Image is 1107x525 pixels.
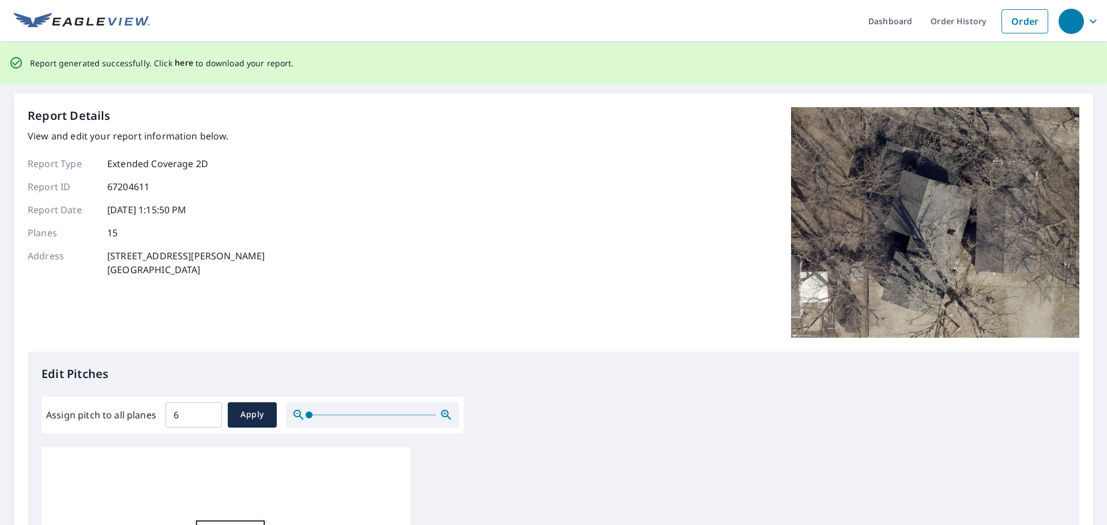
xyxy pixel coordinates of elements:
[28,203,97,217] p: Report Date
[791,107,1079,338] img: Top image
[28,107,111,124] p: Report Details
[237,407,268,422] span: Apply
[165,399,222,431] input: 00.0
[28,180,97,194] p: Report ID
[46,408,156,422] label: Assign pitch to all planes
[1001,9,1048,33] a: Order
[228,402,277,428] button: Apply
[42,365,1065,383] p: Edit Pitches
[28,226,97,240] p: Planes
[14,13,150,30] img: EV Logo
[28,157,97,171] p: Report Type
[30,56,294,70] p: Report generated successfully. Click to download your report.
[107,249,265,277] p: [STREET_ADDRESS][PERSON_NAME] [GEOGRAPHIC_DATA]
[28,129,265,143] p: View and edit your report information below.
[107,157,208,171] p: Extended Coverage 2D
[107,226,118,240] p: 15
[107,180,149,194] p: 67204611
[28,249,97,277] p: Address
[107,203,187,217] p: [DATE] 1:15:50 PM
[175,56,194,70] button: here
